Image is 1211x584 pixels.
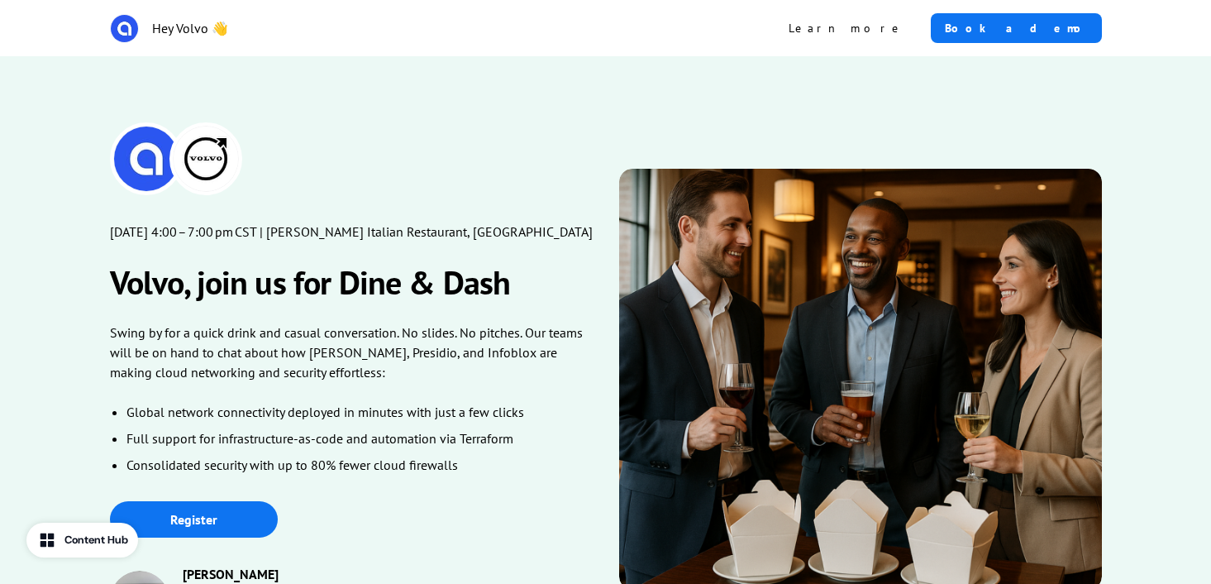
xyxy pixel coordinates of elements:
[126,402,593,422] p: Global network connectivity deployed in minutes with just a few clicks
[931,13,1102,43] button: Book a demo
[152,18,228,38] p: Hey Volvo 👋
[110,222,593,242] p: [DATE] 4:00 – 7:00 pm CST | [PERSON_NAME] Italian Restaurant, [GEOGRAPHIC_DATA]
[110,261,593,303] p: Volvo, join us for Dine & Dash
[26,523,138,558] button: Content Hub
[126,428,593,448] p: Full support for infrastructure-as-code and automation via Terraform
[110,501,278,538] button: Register
[775,13,918,43] a: Learn more
[183,564,341,584] p: [PERSON_NAME]
[110,323,593,382] p: Swing by for a quick drink and casual conversation. No slides. No pitches. Our teams will be on h...
[64,532,128,548] div: Content Hub
[126,455,593,475] p: Consolidated security with up to 80% fewer cloud firewalls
